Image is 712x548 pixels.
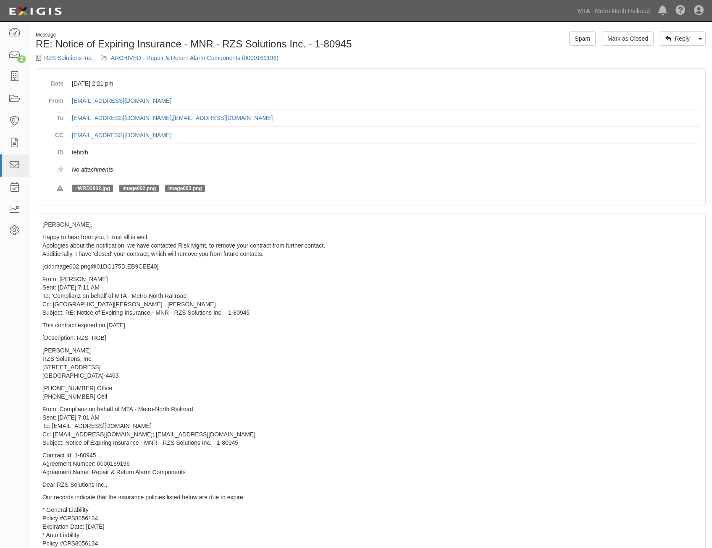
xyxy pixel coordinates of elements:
dd: [DATE] 2:21 pm [72,75,699,92]
dt: Date [42,75,63,88]
p: Our records indicate that the insurance policies listed below are due to expire: [42,493,699,501]
p: Dear RZS Solutions Inc., [42,480,699,489]
a: Mark as Closed [602,31,654,46]
i: Attachments [58,167,63,173]
p: From: [PERSON_NAME] Sent: [DATE] 7:11 AM To: 'Complianz on behalf of MTA - Metro-North Railroad' ... [42,275,699,317]
a: [EMAIL_ADDRESS][DOMAIN_NAME] [173,115,273,121]
p: Contract Id: 1-80945 Agreement Number: 0000169196 Agreement Name: Repair & Return Alarm Components [42,451,699,476]
dt: CC [42,127,63,139]
div: Message [36,31,365,39]
i: Help Center - Complianz [675,6,686,16]
i: Rejected attachments. These file types are not supported. [57,186,63,192]
p: [PERSON_NAME] RZS Solutions, Inc. [STREET_ADDRESS] [GEOGRAPHIC_DATA]-4463 [42,346,699,380]
p: From: Complianz on behalf of MTA - Metro-North Railroad Sent: [DATE] 7:01 AM To: [EMAIL_ADDRESS][... [42,405,699,447]
a: ARCHIVED - Repair & Return Alarm Components (0000169196) [111,55,278,61]
dt: ID [42,144,63,157]
a: Spam [569,31,596,46]
dt: From [42,92,63,105]
h1: RE: Notice of Expiring Insurance - MNR - RZS Solutions Inc. - 1-80945 [36,39,365,50]
div: 2 [17,55,26,63]
p: Happy to hear from you, I trust all is well. Apologies about the notification, we have contacted ... [42,233,699,258]
p: [PHONE_NUMBER] Office [PHONE_NUMBER] Cell [42,384,699,401]
span: image002.png [119,185,159,192]
a: Reply [660,31,695,46]
dt: To [42,110,63,122]
span: image003.png [165,185,205,192]
a: MTA - Metro-North Railroad [574,3,654,19]
a: [EMAIL_ADDRESS][DOMAIN_NAME] [72,115,171,121]
dd: , [72,110,699,127]
p: This contract expired on [DATE]. [42,321,699,329]
p: [Description: RZS_RGB] [42,334,699,342]
p: [PERSON_NAME], [42,220,699,229]
a: [EMAIL_ADDRESS][DOMAIN_NAME] [72,97,171,104]
img: Logo [6,4,64,19]
dd: tehrxh [72,144,699,161]
p: [cid:image002.png@01DC175D.EB9CEE40] [42,262,699,271]
a: RZS Solutions Inc. [44,55,93,61]
span: ~WRD2802.jpg [72,185,113,192]
a: [EMAIL_ADDRESS][DOMAIN_NAME] [72,132,171,138]
em: No attachments [72,166,113,173]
